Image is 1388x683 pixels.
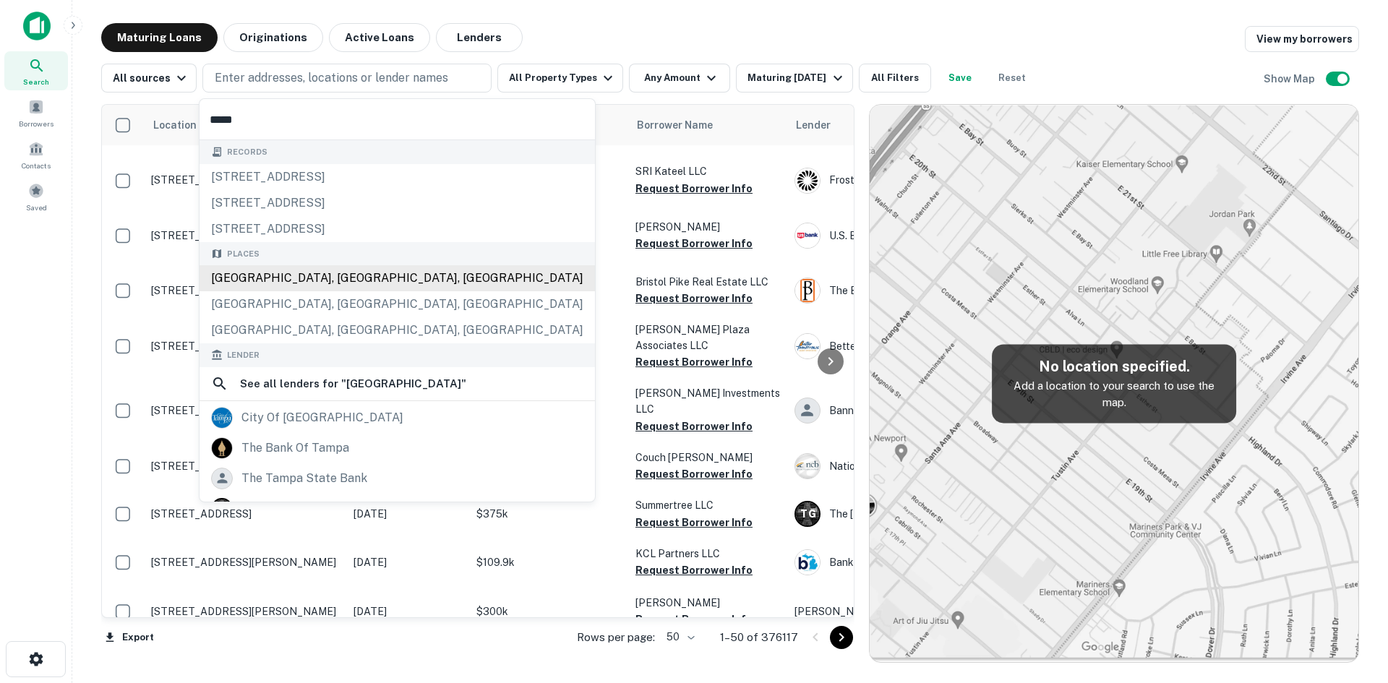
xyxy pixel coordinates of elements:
[794,333,1011,359] div: Better Tomorrows
[635,235,753,252] button: Request Borrower Info
[937,64,983,93] button: Save your search to get updates of matches that match your search criteria.
[577,629,655,646] p: Rows per page:
[212,408,232,428] img: picture
[635,562,753,579] button: Request Borrower Info
[436,23,523,52] button: Lenders
[101,64,197,93] button: All sources
[354,554,462,570] p: [DATE]
[859,64,931,93] button: All Filters
[22,160,51,171] span: Contacts
[202,64,492,93] button: Enter addresses, locations or lender names
[144,105,346,145] th: Location
[23,12,51,40] img: capitalize-icon.png
[151,460,339,473] p: [STREET_ADDRESS][PERSON_NAME]
[1316,567,1388,637] div: Chat Widget
[635,497,780,513] p: Summertree LLC
[635,163,780,179] p: SRI Kateel LLC
[720,629,798,646] p: 1–50 of 376117
[747,69,846,87] div: Maturing [DATE]
[795,168,820,193] img: picture
[354,506,462,522] p: [DATE]
[227,146,267,158] span: Records
[1003,356,1225,377] h5: No location specified.
[870,105,1358,662] img: map-placeholder.webp
[800,507,815,522] p: T G
[497,64,623,93] button: All Property Types
[794,549,1011,575] div: Bank [US_STATE]
[794,278,1011,304] div: The Bank Of Princeton
[151,173,339,186] p: [STREET_ADDRESS][US_STATE]
[635,219,780,235] p: [PERSON_NAME]
[628,105,787,145] th: Borrower Name
[635,418,753,435] button: Request Borrower Info
[4,177,68,216] div: Saved
[794,398,1011,424] div: Banner Banks
[635,546,780,562] p: KCL Partners LLC
[101,627,158,648] button: Export
[796,116,831,134] span: Lender
[215,501,229,516] p: T P
[795,550,820,575] img: picture
[1003,377,1225,411] p: Add a location to your search to use the map.
[200,494,595,524] a: T Ptampa postal
[215,69,448,87] p: Enter addresses, locations or lender names
[241,437,349,459] div: the bank of tampa
[629,64,730,93] button: Any Amount
[635,514,753,531] button: Request Borrower Info
[989,64,1035,93] button: Reset
[635,353,753,371] button: Request Borrower Info
[151,556,339,569] p: [STREET_ADDRESS][PERSON_NAME]
[23,76,49,87] span: Search
[794,603,1011,619] p: [PERSON_NAME] Enterprises INC
[795,334,820,358] img: picture
[200,164,595,190] div: [STREET_ADDRESS]
[200,291,595,317] div: [GEOGRAPHIC_DATA], [GEOGRAPHIC_DATA], [GEOGRAPHIC_DATA]
[200,216,595,242] div: [STREET_ADDRESS]
[227,248,260,260] span: Places
[635,595,780,611] p: [PERSON_NAME]
[635,450,780,465] p: Couch [PERSON_NAME]
[241,498,317,520] div: tampa postal
[635,180,753,197] button: Request Borrower Info
[635,385,780,417] p: [PERSON_NAME] Investments LLC
[4,135,68,174] a: Contacts
[476,603,621,619] p: $300k
[4,51,68,90] a: Search
[151,605,339,618] p: [STREET_ADDRESS][PERSON_NAME]
[151,404,339,417] p: [STREET_ADDRESS]
[241,407,403,429] div: city of [GEOGRAPHIC_DATA]
[212,438,232,458] img: picture
[113,69,190,87] div: All sources
[661,627,697,648] div: 50
[795,454,820,478] img: picture
[635,611,753,628] button: Request Borrower Info
[151,340,339,353] p: [STREET_ADDRESS]
[200,433,595,463] a: the bank of tampa
[151,284,339,297] p: [STREET_ADDRESS]
[354,603,462,619] p: [DATE]
[787,105,1019,145] th: Lender
[200,190,595,216] div: [STREET_ADDRESS]
[794,223,1011,249] div: U.s. Bank
[26,202,47,213] span: Saved
[476,506,621,522] p: $375k
[635,322,780,353] p: [PERSON_NAME] Plaza Associates LLC
[101,23,218,52] button: Maturing Loans
[329,23,430,52] button: Active Loans
[635,274,780,290] p: Bristol Pike Real Estate LLC
[830,626,853,649] button: Go to next page
[223,23,323,52] button: Originations
[794,453,1011,479] div: National Cooperative Bank
[635,290,753,307] button: Request Borrower Info
[200,463,595,494] a: the tampa state bank
[151,507,339,520] p: [STREET_ADDRESS]
[153,116,197,134] span: Location
[241,468,367,489] div: the tampa state bank
[736,64,852,93] button: Maturing [DATE]
[794,501,1011,527] div: The [PERSON_NAME] Family TR
[151,229,339,242] p: [STREET_ADDRESS][US_STATE]
[4,93,68,132] a: Borrowers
